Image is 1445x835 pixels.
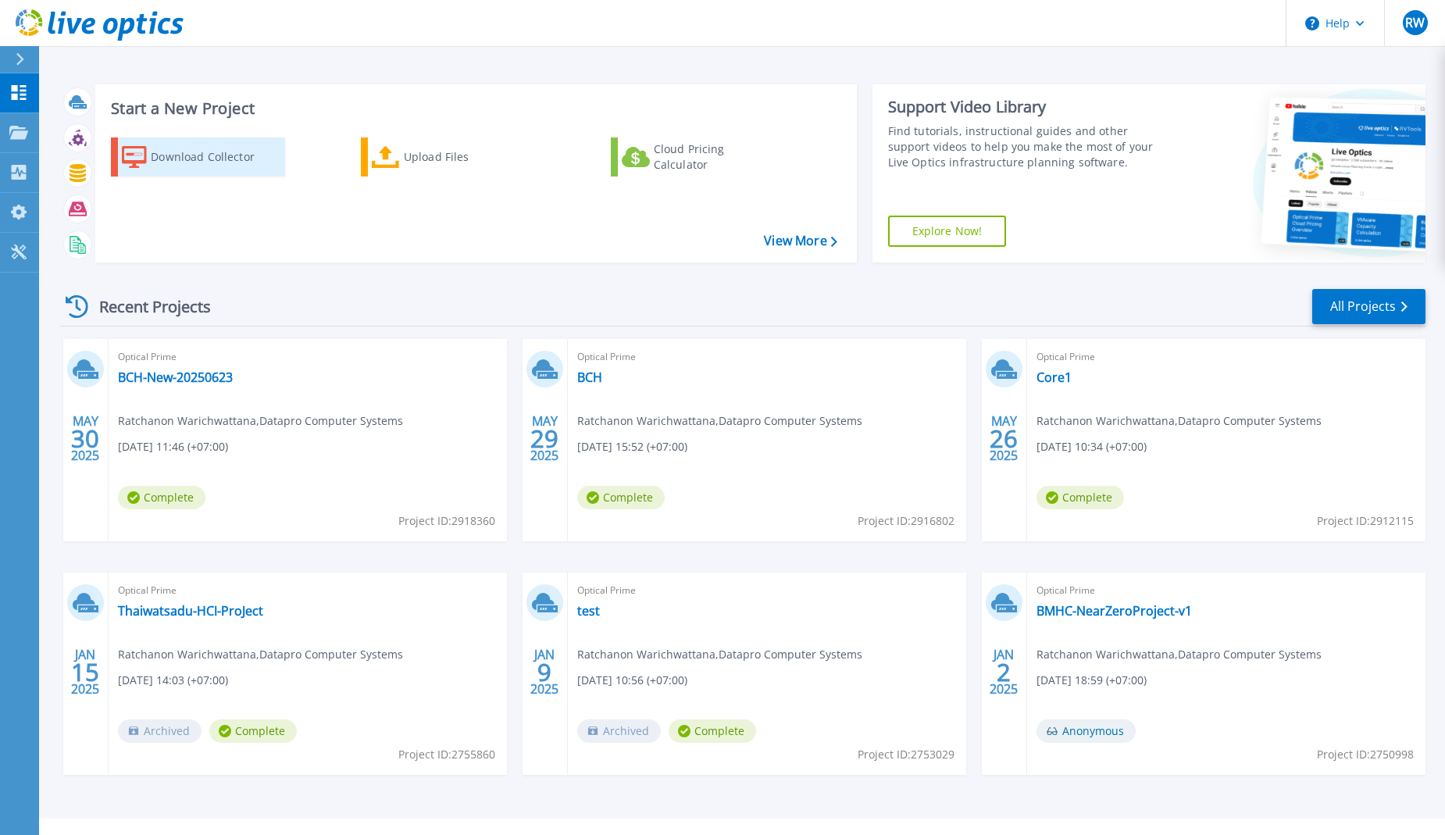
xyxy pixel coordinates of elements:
[398,746,495,763] span: Project ID: 2755860
[118,582,498,599] span: Optical Prime
[118,369,233,385] a: BCH-New-20250623
[209,719,297,743] span: Complete
[577,369,602,385] a: BCH
[858,746,954,763] span: Project ID: 2753029
[1036,603,1192,619] a: BMHC-NearZeroProject-v1
[60,287,232,326] div: Recent Projects
[577,438,687,455] span: [DATE] 15:52 (+07:00)
[1036,582,1416,599] span: Optical Prime
[398,512,495,530] span: Project ID: 2918360
[858,512,954,530] span: Project ID: 2916802
[70,644,100,701] div: JAN 2025
[537,666,551,679] span: 9
[118,412,403,430] span: Ratchanon Warichwattana , Datapro Computer Systems
[404,141,529,173] div: Upload Files
[577,672,687,689] span: [DATE] 10:56 (+07:00)
[577,486,665,509] span: Complete
[118,438,228,455] span: [DATE] 11:46 (+07:00)
[577,719,661,743] span: Archived
[764,234,837,248] a: View More
[71,432,99,445] span: 30
[577,412,862,430] span: Ratchanon Warichwattana , Datapro Computer Systems
[989,644,1019,701] div: JAN 2025
[151,141,276,173] div: Download Collector
[71,666,99,679] span: 15
[118,348,498,366] span: Optical Prime
[530,432,558,445] span: 29
[1036,438,1147,455] span: [DATE] 10:34 (+07:00)
[1317,746,1414,763] span: Project ID: 2750998
[111,100,837,117] h3: Start a New Project
[1317,512,1414,530] span: Project ID: 2912115
[611,137,785,177] a: Cloud Pricing Calculator
[1036,348,1416,366] span: Optical Prime
[577,646,862,663] span: Ratchanon Warichwattana , Datapro Computer Systems
[118,646,403,663] span: Ratchanon Warichwattana , Datapro Computer Systems
[118,719,202,743] span: Archived
[888,216,1007,247] a: Explore Now!
[577,603,600,619] a: test
[888,123,1169,170] div: Find tutorials, instructional guides and other support videos to help you make the most of your L...
[654,141,779,173] div: Cloud Pricing Calculator
[530,644,559,701] div: JAN 2025
[118,486,205,509] span: Complete
[118,603,263,619] a: Thaiwatsadu-HCI-ProJect
[1036,412,1322,430] span: Ratchanon Warichwattana , Datapro Computer Systems
[888,97,1169,117] div: Support Video Library
[577,348,957,366] span: Optical Prime
[1036,672,1147,689] span: [DATE] 18:59 (+07:00)
[111,137,285,177] a: Download Collector
[70,410,100,467] div: MAY 2025
[1312,289,1425,324] a: All Projects
[577,582,957,599] span: Optical Prime
[1036,369,1072,385] a: Core1
[990,432,1018,445] span: 26
[530,410,559,467] div: MAY 2025
[1036,486,1124,509] span: Complete
[669,719,756,743] span: Complete
[1036,719,1136,743] span: Anonymous
[997,666,1011,679] span: 2
[989,410,1019,467] div: MAY 2025
[1036,646,1322,663] span: Ratchanon Warichwattana , Datapro Computer Systems
[361,137,535,177] a: Upload Files
[1405,16,1425,29] span: RW
[118,672,228,689] span: [DATE] 14:03 (+07:00)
